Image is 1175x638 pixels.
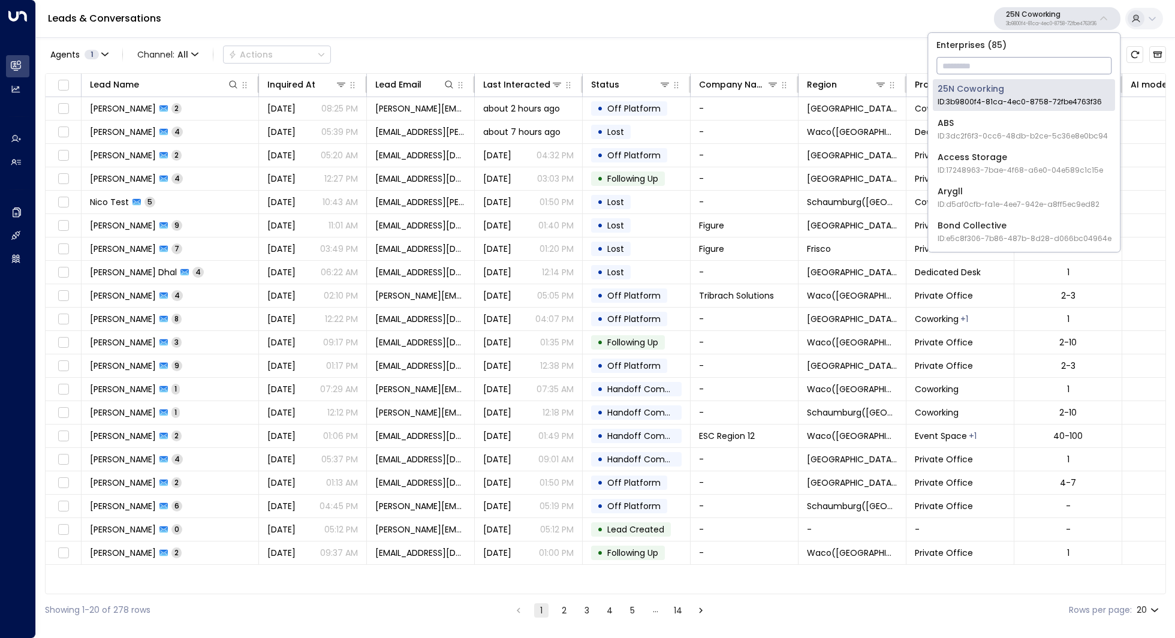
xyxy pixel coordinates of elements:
div: Region [807,77,837,92]
span: Jul 09, 2025 [483,243,511,255]
div: 1 [1067,313,1069,325]
span: nico.myers.94@gmail.com [375,196,466,208]
span: jason.sikkenga@gmail.com [375,500,466,512]
div: 20 [1137,601,1161,619]
span: 9 [171,220,182,230]
div: • [597,262,603,282]
td: - [691,471,799,494]
span: Toggle select row [56,148,71,163]
span: Private Office [915,173,973,185]
div: Arygll [938,185,1099,210]
span: Buffalo Grove(IL) [807,477,897,489]
div: Lead Email [375,77,455,92]
span: Toggle select row [56,452,71,467]
span: Rob Mersis [90,313,156,325]
span: Jul 21, 2025 [267,219,296,231]
div: 4-7 [1060,477,1076,489]
span: Rayan Habbab [90,219,156,231]
span: Lost [607,219,624,231]
span: Schaumburg(IL) [807,407,897,419]
div: • [597,449,603,470]
span: Toggle select row [56,101,71,116]
span: Handoff Completed [607,430,692,442]
span: Waco(TX) [807,126,897,138]
span: 4 [171,290,183,300]
div: • [597,145,603,165]
span: Tribrach Solutions [699,290,774,302]
span: Yesterday [483,219,511,231]
label: Rows per page: [1069,604,1132,616]
span: Aug 18, 2025 [483,360,511,372]
span: Aug 13, 2025 [483,407,511,419]
button: Agents1 [45,46,113,63]
span: Handoff Completed [607,407,692,419]
div: • [597,402,603,423]
p: 11:01 AM [329,219,358,231]
div: • [597,98,603,119]
p: 12:22 PM [325,313,358,325]
div: 1 [1067,266,1069,278]
div: 40-100 [1053,430,1083,442]
span: Coworking [915,407,959,419]
span: robandsusan2908@gmail.com [375,313,466,325]
span: Waco(TX) [807,383,897,395]
span: 8 [171,314,182,324]
p: 01:20 PM [540,243,574,255]
p: 01:40 PM [538,219,574,231]
button: Go to page 3 [580,603,594,618]
span: 2 [171,431,182,441]
span: Roxane Kazerooni [90,336,156,348]
span: 3 [171,337,182,347]
span: Aug 11, 2025 [267,266,296,278]
span: Aug 18, 2025 [267,126,296,138]
p: 25N Coworking [1006,11,1096,18]
span: Aug 07, 2025 [483,500,511,512]
span: Jun 16, 2025 [267,243,296,255]
p: 09:17 PM [323,336,358,348]
p: 12:12 PM [327,407,358,419]
td: - [691,167,799,190]
span: Jason Sikkenga [90,500,156,512]
td: - [691,144,799,167]
span: fred@cargomaxxlogistics.com [375,407,466,419]
span: Toggle select row [56,125,71,140]
span: Dedicated Desk [915,266,981,278]
span: Aug 12, 2025 [483,453,511,465]
p: 12:27 PM [324,173,358,185]
div: Last Interacted [483,77,550,92]
div: • [597,356,603,376]
span: Following Up [607,336,658,348]
span: rayan.habbab@gmail.com [375,219,466,231]
a: Leads & Conversations [48,11,161,25]
span: Aug 12, 2025 [267,336,296,348]
div: 1 [1067,453,1069,465]
button: Go to next page [694,603,708,618]
span: Toggle select row [56,312,71,327]
div: • [597,168,603,189]
td: - [691,308,799,330]
span: Coworking [915,103,959,115]
span: Following Up [607,173,658,185]
span: Erica Taylor [90,290,156,302]
div: Meeting Room [969,430,977,442]
div: • [597,473,603,493]
span: Toggle select row [56,288,71,303]
span: Toggle select row [56,499,71,514]
div: • [597,122,603,142]
span: Off Platform [607,500,661,512]
span: Lost [607,196,624,208]
div: Status [591,77,671,92]
span: Colt Oliver [90,453,156,465]
p: 01:17 PM [326,360,358,372]
p: 05:39 PM [321,126,358,138]
td: - [691,354,799,377]
span: Jul 21, 2025 [267,196,296,208]
div: • [597,285,603,306]
span: Lost [607,266,624,278]
span: kylerhodes214@gmail.com [375,360,466,372]
span: William Sutton [90,383,156,395]
span: Off Platform [607,313,661,325]
div: AI mode [1131,77,1167,92]
span: Aug 11, 2025 [483,477,511,489]
span: ID: d5af0cfb-fa1e-4ee7-942e-a8ff5ec9ed82 [938,199,1099,210]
